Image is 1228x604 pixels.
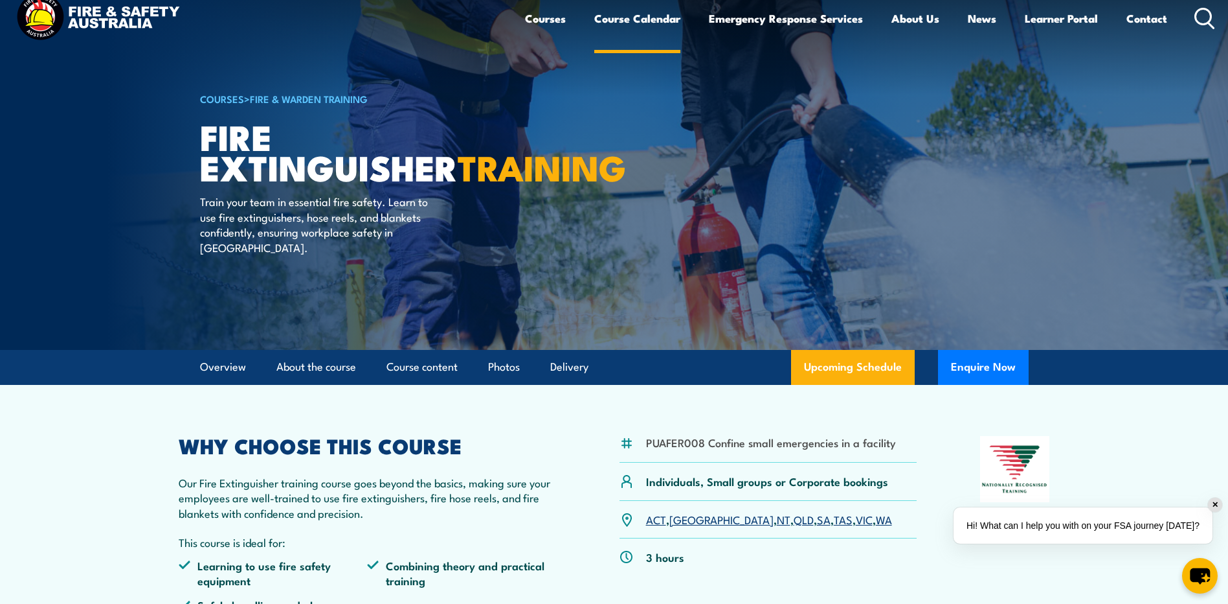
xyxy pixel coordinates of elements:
a: NT [777,511,790,527]
p: 3 hours [646,550,684,564]
li: Combining theory and practical training [367,558,556,588]
h6: > [200,91,520,106]
div: Hi! What can I help you with on your FSA journey [DATE]? [954,507,1212,544]
p: Train your team in essential fire safety. Learn to use fire extinguishers, hose reels, and blanke... [200,194,436,255]
div: ✕ [1208,498,1222,512]
p: This course is ideal for: [179,535,557,550]
a: ACT [646,511,666,527]
button: chat-button [1182,558,1218,594]
a: Photos [488,350,520,384]
a: Courses [525,1,566,36]
p: , , , , , , , [646,512,892,527]
a: Course content [386,350,458,384]
a: Delivery [550,350,588,384]
a: WA [876,511,892,527]
a: QLD [794,511,814,527]
a: About the course [276,350,356,384]
p: Individuals, Small groups or Corporate bookings [646,474,888,489]
li: PUAFER008 Confine small emergencies in a facility [646,435,896,450]
a: About Us [891,1,939,36]
h2: WHY CHOOSE THIS COURSE [179,436,557,454]
a: Fire & Warden Training [250,91,368,106]
a: Course Calendar [594,1,680,36]
strong: TRAINING [458,139,626,193]
a: VIC [856,511,873,527]
li: Learning to use fire safety equipment [179,558,368,588]
a: SA [817,511,831,527]
a: Upcoming Schedule [791,350,915,385]
a: News [968,1,996,36]
a: Emergency Response Services [709,1,863,36]
a: Learner Portal [1025,1,1098,36]
a: COURSES [200,91,244,106]
button: Enquire Now [938,350,1029,385]
a: [GEOGRAPHIC_DATA] [669,511,774,527]
a: Overview [200,350,246,384]
img: Nationally Recognised Training logo. [980,436,1050,502]
p: Our Fire Extinguisher training course goes beyond the basics, making sure your employees are well... [179,475,557,520]
a: Contact [1126,1,1167,36]
a: TAS [834,511,853,527]
h1: Fire Extinguisher [200,121,520,181]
